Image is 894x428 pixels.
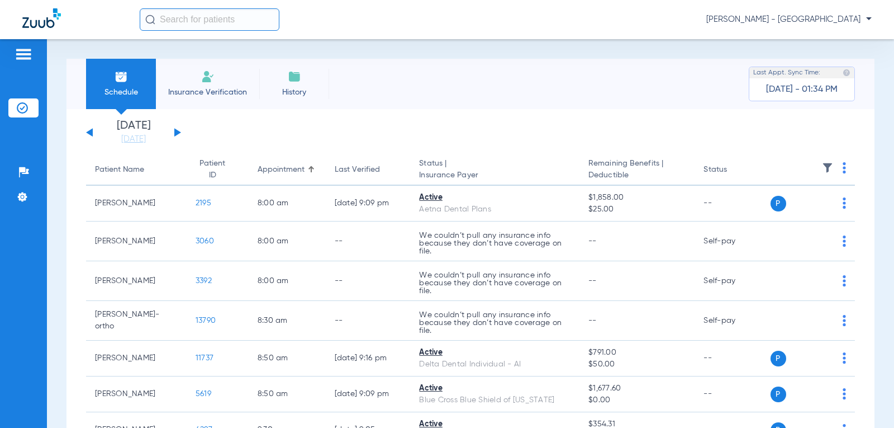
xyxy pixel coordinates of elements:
div: Last Verified [335,164,380,176]
td: 8:50 AM [249,341,326,377]
div: Appointment [258,164,305,176]
td: [PERSON_NAME]-ortho [86,301,187,341]
span: History [268,87,321,98]
a: [DATE] [100,134,167,145]
span: 2195 [196,199,211,207]
li: [DATE] [100,120,167,145]
div: Last Verified [335,164,402,176]
td: -- [695,186,770,222]
td: 8:00 AM [249,186,326,222]
p: We couldn’t pull any insurance info because they don’t have coverage on file. [419,311,570,335]
td: [PERSON_NAME] [86,222,187,261]
span: -- [588,317,597,324]
div: Active [419,383,570,394]
td: [DATE] 9:09 PM [326,186,411,222]
img: Search Icon [145,15,155,25]
input: Search for patients [140,8,279,31]
td: [DATE] 9:16 PM [326,341,411,377]
td: Self-pay [695,222,770,261]
span: Schedule [94,87,148,98]
span: $791.00 [588,347,686,359]
span: 3392 [196,277,212,285]
span: Insurance Verification [164,87,251,98]
div: Patient Name [95,164,144,176]
img: group-dot-blue.svg [843,236,846,247]
div: Delta Dental Individual - AI [419,359,570,370]
span: 5619 [196,390,211,398]
span: 3060 [196,237,214,245]
span: $1,858.00 [588,192,686,204]
td: Self-pay [695,261,770,301]
span: Deductible [588,170,686,181]
div: Blue Cross Blue Shield of [US_STATE] [419,394,570,406]
img: Schedule [115,70,128,83]
img: hamburger-icon [15,48,32,61]
span: [PERSON_NAME] - [GEOGRAPHIC_DATA] [706,14,872,25]
div: Patient ID [196,158,240,181]
span: P [771,351,786,366]
span: $50.00 [588,359,686,370]
div: Active [419,347,570,359]
img: History [288,70,301,83]
p: We couldn’t pull any insurance info because they don’t have coverage on file. [419,232,570,255]
span: Last Appt. Sync Time: [753,67,820,78]
p: We couldn’t pull any insurance info because they don’t have coverage on file. [419,271,570,295]
div: Aetna Dental Plans [419,204,570,215]
span: 11737 [196,354,213,362]
img: Zuub Logo [22,8,61,28]
span: P [771,196,786,211]
td: Self-pay [695,301,770,341]
span: P [771,387,786,402]
img: group-dot-blue.svg [843,315,846,326]
img: filter.svg [822,162,833,173]
td: -- [695,341,770,377]
span: [DATE] - 01:34 PM [766,84,838,95]
td: [PERSON_NAME] [86,186,187,222]
td: -- [326,222,411,261]
div: Patient Name [95,164,178,176]
td: [DATE] 9:09 PM [326,377,411,412]
td: 8:00 AM [249,261,326,301]
img: group-dot-blue.svg [843,162,846,173]
span: 13790 [196,317,216,324]
td: [PERSON_NAME] [86,341,187,377]
th: Status | [410,154,579,186]
td: [PERSON_NAME] [86,377,187,412]
img: group-dot-blue.svg [843,388,846,399]
div: Appointment [258,164,317,176]
span: $25.00 [588,204,686,215]
td: -- [326,261,411,301]
div: Patient ID [196,158,230,181]
img: group-dot-blue.svg [843,197,846,209]
td: 8:50 AM [249,377,326,412]
img: last sync help info [843,69,850,77]
span: $0.00 [588,394,686,406]
span: Insurance Payer [419,170,570,181]
img: group-dot-blue.svg [843,352,846,364]
th: Status [695,154,770,186]
img: Manual Insurance Verification [201,70,215,83]
td: 8:30 AM [249,301,326,341]
td: 8:00 AM [249,222,326,261]
img: group-dot-blue.svg [843,275,846,286]
span: -- [588,237,597,245]
td: [PERSON_NAME] [86,261,187,301]
span: $1,677.60 [588,383,686,394]
td: -- [695,377,770,412]
td: -- [326,301,411,341]
span: -- [588,277,597,285]
div: Active [419,192,570,204]
th: Remaining Benefits | [579,154,695,186]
